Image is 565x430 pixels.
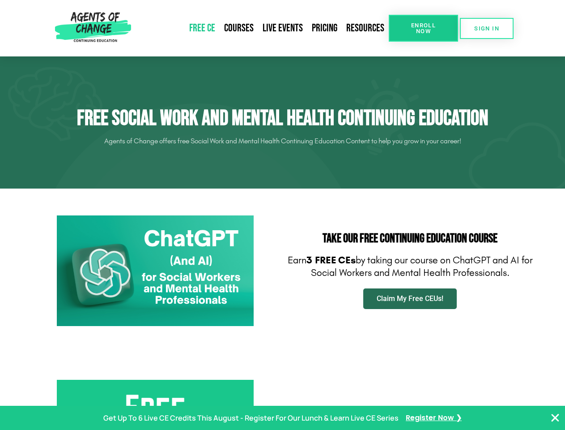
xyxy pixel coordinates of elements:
button: Close Banner [550,413,561,423]
p: Get Up To 6 Live CE Credits This August - Register For Our Lunch & Learn Live CE Series [103,412,399,425]
nav: Menu [135,18,389,39]
a: Register Now ❯ [406,412,462,425]
a: Claim My Free CEUs! [363,288,457,309]
h1: Free Social Work and Mental Health Continuing Education [32,106,533,132]
p: Earn by taking our course on ChatGPT and AI for Social Workers and Mental Health Professionals. [287,254,533,279]
a: Resources [342,18,389,39]
a: Live Events [258,18,307,39]
span: SIGN IN [474,26,499,31]
b: 3 FREE CEs [306,254,356,266]
a: Enroll Now [389,15,458,42]
span: Claim My Free CEUs! [377,295,443,302]
h2: Take Our FREE Continuing Education Course [287,232,533,245]
a: Pricing [307,18,342,39]
a: Courses [220,18,258,39]
a: Free CE [185,18,220,39]
a: SIGN IN [460,18,514,39]
span: Enroll Now [403,22,444,34]
p: Agents of Change offers free Social Work and Mental Health Continuing Education Content to help y... [32,134,533,148]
